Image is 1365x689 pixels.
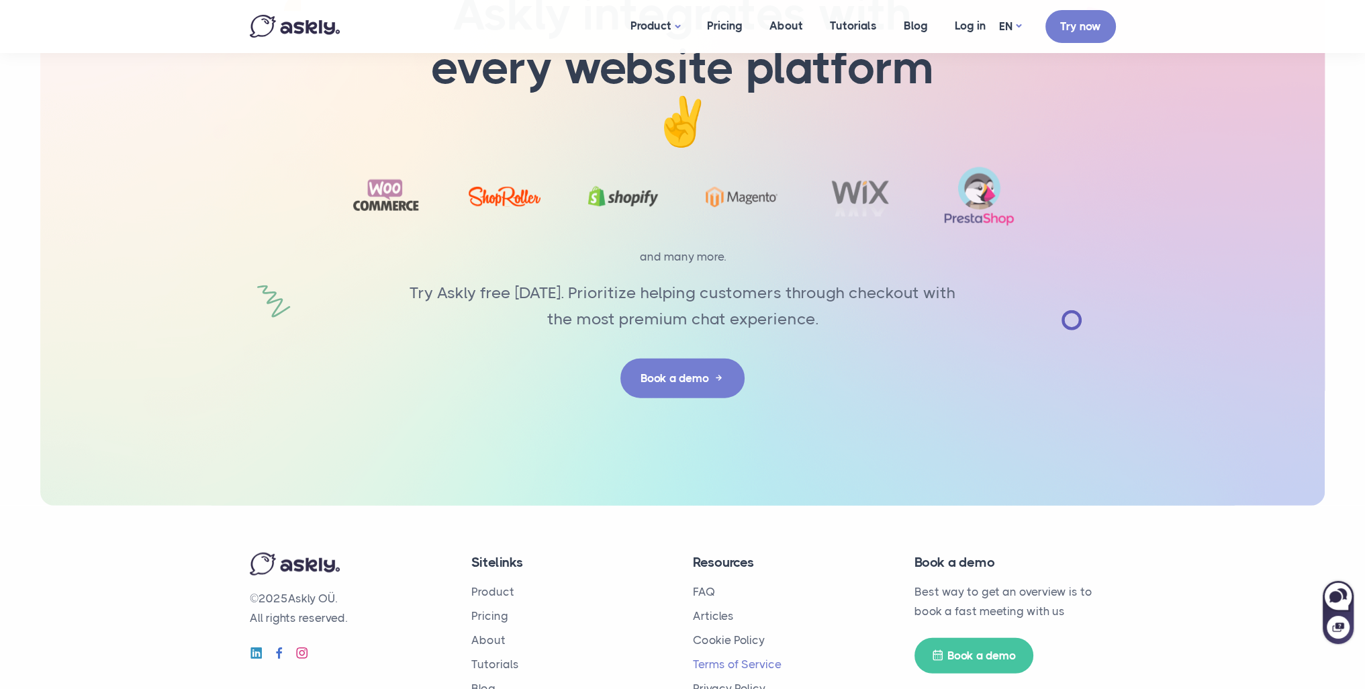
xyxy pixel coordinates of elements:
[825,177,896,217] img: Wix
[250,553,340,576] img: Askly logo
[693,585,715,598] a: FAQ
[999,17,1021,36] a: EN
[471,633,506,647] a: About
[1045,10,1116,43] a: Try now
[471,609,508,623] a: Pricing
[1321,578,1355,645] iframe: Askly chat
[587,177,659,217] img: Shopify
[693,609,734,623] a: Articles
[350,175,422,218] img: Woocommerce
[693,553,894,572] h4: Resources
[693,657,782,671] a: Terms of Service
[914,553,1116,572] h4: Book a demo
[397,280,968,332] p: Try Askly free [DATE]. Prioritize helping customers through checkout with the most premium chat e...
[469,187,540,207] img: ShopRoller
[914,638,1033,674] a: Book a demo
[471,553,673,572] h4: Sitelinks
[258,592,288,605] span: 2025
[324,247,1042,267] p: and many more.
[706,187,778,208] img: Magento
[250,15,340,38] img: Askly
[471,657,519,671] a: Tutorials
[943,166,1015,227] img: prestashop
[693,633,765,647] a: Cookie Policy
[250,589,451,628] p: © Askly OÜ. All rights reserved.
[471,585,514,598] a: Product
[620,359,745,398] a: Book a demo
[914,582,1116,621] p: Best way to get an overview is to book a fast meeting with us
